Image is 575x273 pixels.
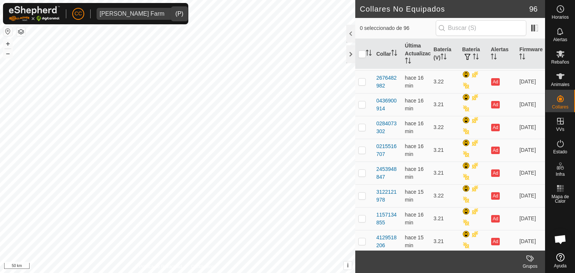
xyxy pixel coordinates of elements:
[459,39,488,69] th: Batería
[431,116,459,139] td: 3.22
[516,39,545,69] th: Firmware
[376,120,399,135] div: 0284073302
[491,101,499,108] button: Ad
[516,230,545,253] td: [DATE]
[515,263,545,270] div: Grupos
[405,166,424,180] span: 17 sept 2025, 13:57
[405,143,424,157] span: 17 sept 2025, 13:56
[431,207,459,230] td: 3.21
[529,3,538,15] span: 96
[139,263,182,270] a: Política de Privacidad
[167,8,182,20] div: dropdown trigger
[373,39,402,69] th: Collar
[549,228,572,251] div: Chat abierto
[405,98,424,111] span: 17 sept 2025, 13:57
[554,264,567,268] span: Ayuda
[516,207,545,230] td: [DATE]
[16,27,25,36] button: Capas del Mapa
[491,147,499,154] button: Ad
[519,55,525,61] p-sorticon: Activar para ordenar
[441,55,447,61] p-sorticon: Activar para ordenar
[547,194,573,203] span: Mapa de Calor
[491,124,499,131] button: Ad
[553,37,567,42] span: Alertas
[553,150,567,154] span: Estado
[391,51,397,57] p-sorticon: Activar para ordenar
[431,93,459,116] td: 3.21
[74,10,82,18] span: CC
[405,234,424,248] span: 17 sept 2025, 13:58
[516,184,545,207] td: [DATE]
[191,263,216,270] a: Contáctenos
[376,74,399,90] div: 2676482982
[3,39,12,48] button: +
[551,82,569,87] span: Animales
[366,51,372,57] p-sorticon: Activar para ordenar
[97,8,167,20] span: Alarcia Monja Farm
[431,70,459,93] td: 3.22
[431,139,459,162] td: 3.21
[491,215,499,223] button: Ad
[405,120,424,134] span: 17 sept 2025, 13:57
[9,6,60,21] img: Logo Gallagher
[376,234,399,249] div: 4129518206
[100,11,164,17] div: [PERSON_NAME] Farm
[3,49,12,58] button: –
[376,188,399,204] div: 3122121978
[360,4,529,13] h2: Collares No Equipados
[491,192,499,200] button: Ad
[473,55,479,61] p-sorticon: Activar para ordenar
[376,165,399,181] div: 2453948847
[491,238,499,245] button: Ad
[516,162,545,184] td: [DATE]
[3,27,12,36] button: Restablecer Mapa
[431,230,459,253] td: 3.21
[431,162,459,184] td: 3.21
[344,261,352,270] button: i
[405,189,424,203] span: 17 sept 2025, 13:58
[551,60,569,64] span: Rebaños
[376,211,399,227] div: 1157134855
[516,116,545,139] td: [DATE]
[431,39,459,69] th: Batería (V)
[436,20,526,36] input: Buscar (S)
[552,105,568,109] span: Collares
[431,184,459,207] td: 3.22
[376,142,399,158] div: 0215516707
[556,127,564,132] span: VVs
[402,39,431,69] th: Última Actualización
[360,24,435,32] span: 0 seleccionado de 96
[545,250,575,271] a: Ayuda
[488,39,516,69] th: Alertas
[556,172,565,177] span: Infra
[376,97,399,113] div: 0436900914
[347,262,349,269] span: i
[516,139,545,162] td: [DATE]
[405,75,424,89] span: 17 sept 2025, 13:56
[491,169,499,177] button: Ad
[491,78,499,86] button: Ad
[552,15,569,19] span: Horarios
[516,70,545,93] td: [DATE]
[405,59,411,65] p-sorticon: Activar para ordenar
[491,55,497,61] p-sorticon: Activar para ordenar
[516,93,545,116] td: [DATE]
[405,212,424,226] span: 17 sept 2025, 13:57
